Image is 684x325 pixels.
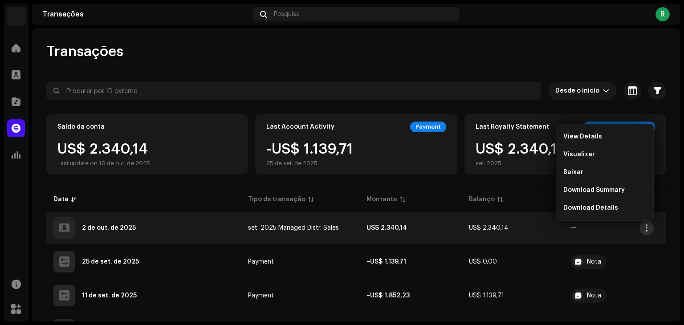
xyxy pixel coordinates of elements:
[43,11,249,18] div: Transações
[248,195,305,204] div: Tipo de transação
[366,292,410,299] strong: –US$ 1.852,23
[7,7,25,25] img: 1cf725b2-75a2-44e7-8fdf-5f1256b3d403
[563,204,618,211] span: Download Details
[366,225,407,231] strong: US$ 2.340,14
[555,82,603,100] span: Desde o início
[469,259,497,265] span: US$ 0,00
[53,195,69,204] div: Data
[82,259,139,265] div: 25 de set. de 2025
[274,11,300,18] span: Pesquisa
[46,82,541,100] input: Procurar por ID externo
[57,123,105,130] div: Saldo da conta
[476,123,549,130] div: Last Royalty Statement
[563,169,583,176] span: Baixar
[583,122,655,132] div: Managed Distr. Sales
[469,225,509,231] span: US$ 2.340,14
[57,160,150,167] div: Last update on 10 de out. de 2025
[655,7,670,21] div: R
[248,225,339,231] span: set. 2025 Managed Distr. Sales
[571,255,659,269] span: PIX CNPJ 07.485.752.0001-39
[571,225,577,231] re-a-table-badge: —
[82,292,137,299] div: 11 de set. de 2025
[46,43,123,61] span: Transações
[266,123,334,130] div: Last Account Activity
[603,82,609,100] div: dropdown trigger
[266,160,353,167] div: 25 de set. de 2025
[563,151,595,158] span: Visualizar
[366,259,406,265] strong: –US$ 1.139,71
[248,259,274,265] span: Payment
[476,160,566,167] div: set. 2025
[563,187,625,194] span: Download Summary
[248,292,274,299] span: Payment
[587,292,601,299] div: Nota
[571,288,659,303] span: Pix 0748.572.000.139
[563,133,602,140] span: View Details
[366,195,397,204] div: Montante
[469,292,504,299] span: US$ 1.139,71
[410,122,446,132] div: Payment
[82,225,136,231] div: 2 de out. de 2025
[469,195,495,204] div: Balanço
[587,259,601,265] div: Nota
